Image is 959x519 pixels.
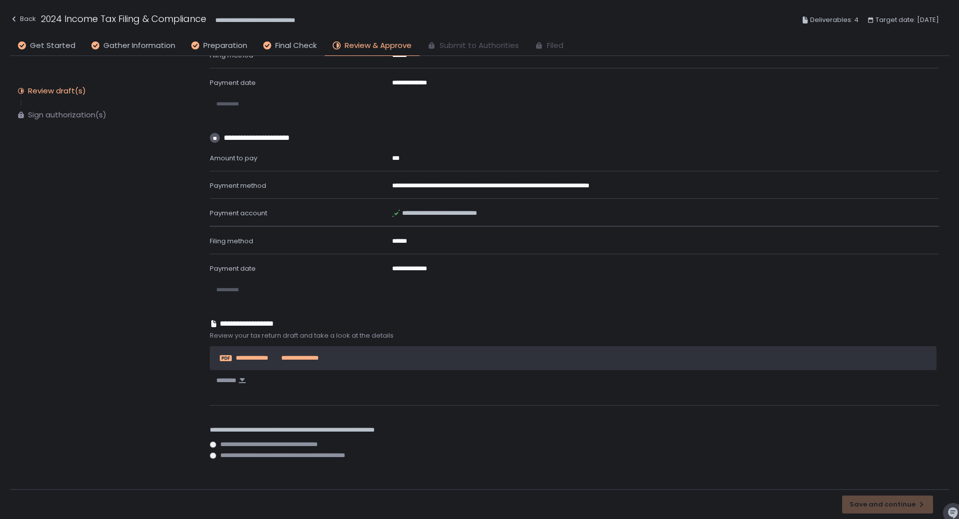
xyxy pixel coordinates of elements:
span: Payment method [210,181,266,190]
span: Payment date [210,264,256,273]
div: Sign authorization(s) [28,110,106,120]
h1: 2024 Income Tax Filing & Compliance [41,12,206,25]
span: Filed [547,40,563,51]
span: Review & Approve [345,40,412,51]
span: Gather Information [103,40,175,51]
div: Review draft(s) [28,86,86,96]
span: Preparation [203,40,247,51]
span: Final Check [275,40,317,51]
span: Payment account [210,208,267,218]
span: Deliverables: 4 [810,14,859,26]
span: Amount to pay [210,153,257,163]
button: Back [10,12,36,28]
span: Filing method [210,236,253,246]
span: Payment date [210,78,256,87]
span: Target date: [DATE] [876,14,939,26]
span: Get Started [30,40,75,51]
div: Back [10,13,36,25]
span: Filing method [210,50,253,60]
span: Submit to Authorities [440,40,519,51]
span: Review your tax return draft and take a look at the details [210,331,939,340]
